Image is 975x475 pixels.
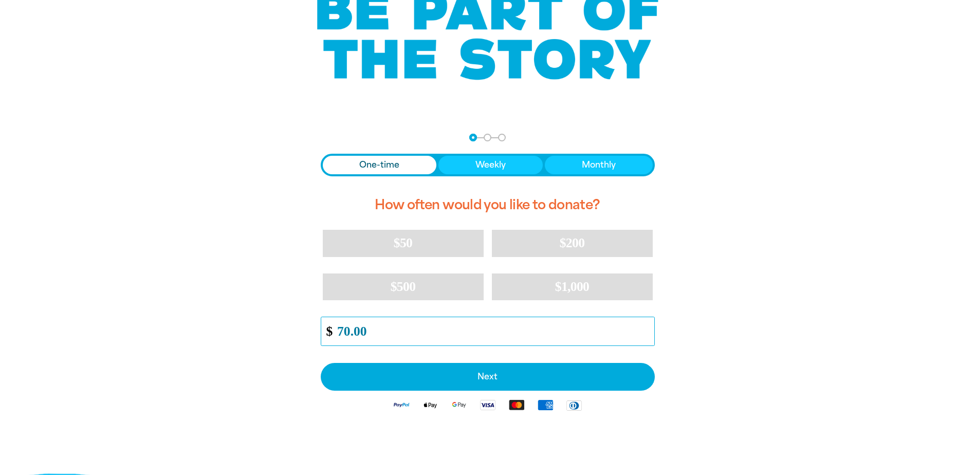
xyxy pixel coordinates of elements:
button: Monthly [545,156,653,174]
div: Available payment methods [321,391,655,419]
img: Paypal logo [387,399,416,411]
img: Visa logo [473,399,502,411]
button: Navigate to step 1 of 3 to enter your donation amount [469,134,477,141]
button: One-time [323,156,437,174]
span: $1,000 [555,279,590,294]
span: $ [321,320,333,343]
button: $1,000 [492,273,653,300]
button: Weekly [438,156,543,174]
span: Next [332,373,643,381]
button: $500 [323,273,484,300]
button: Pay with Credit Card [321,363,655,391]
button: Navigate to step 3 of 3 to enter your payment details [498,134,506,141]
span: $200 [560,235,585,250]
button: $50 [323,230,484,257]
button: $200 [492,230,653,257]
span: $50 [394,235,412,250]
span: One-time [359,159,399,171]
span: Monthly [582,159,616,171]
img: Mastercard logo [502,399,531,411]
h2: How often would you like to donate? [321,189,655,222]
div: Donation frequency [321,154,655,176]
span: Weekly [475,159,506,171]
img: Google Pay logo [445,399,473,411]
img: American Express logo [531,399,560,411]
span: $500 [391,279,416,294]
button: Navigate to step 2 of 3 to enter your details [484,134,491,141]
img: Diners Club logo [560,399,588,411]
img: Apple Pay logo [416,399,445,411]
input: Enter custom amount [330,317,654,345]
